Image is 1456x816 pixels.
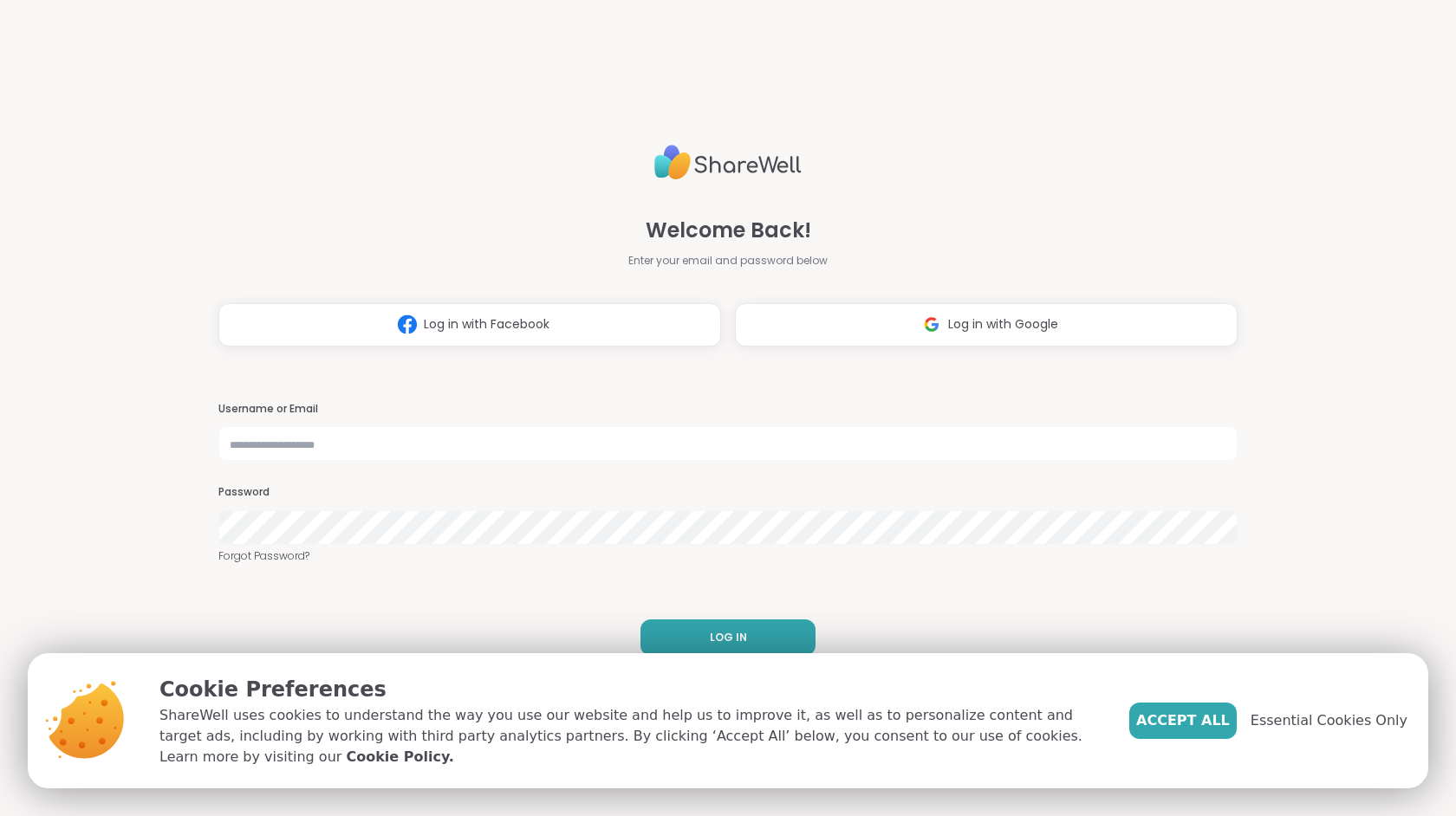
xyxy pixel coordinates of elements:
[1251,710,1407,731] span: Essential Cookies Only
[915,308,948,340] img: ShareWell Logomark
[218,402,1238,417] h3: Username or Email
[159,705,1102,767] p: ShareWell uses cookies to understand the way you use our website and help us to improve it, as we...
[1129,703,1237,739] button: Accept All
[735,303,1238,346] button: Log in with Google
[640,619,816,656] button: LOG IN
[710,630,747,645] span: LOG IN
[218,303,721,346] button: Log in with Facebook
[346,747,453,767] a: Cookie Policy.
[218,548,1238,564] a: Forgot Password?
[948,315,1058,334] span: Log in with Google
[391,308,424,340] img: ShareWell Logomark
[218,485,1238,500] h3: Password
[159,674,1102,705] p: Cookie Preferences
[424,315,549,334] span: Log in with Facebook
[654,138,802,187] img: ShareWell Logo
[646,215,811,246] span: Welcome Back!
[1136,710,1230,731] span: Accept All
[628,253,828,269] span: Enter your email and password below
